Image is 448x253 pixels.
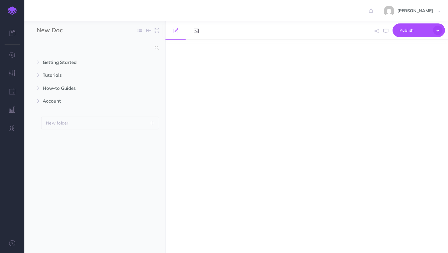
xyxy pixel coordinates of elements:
[43,59,121,66] span: Getting Started
[400,26,430,35] span: Publish
[37,43,151,54] input: Search
[46,120,69,126] p: New folder
[8,6,17,15] img: logo-mark.svg
[37,26,108,35] input: Documentation Name
[43,85,121,92] span: How-to Guides
[384,6,394,16] img: 58e60416af45c89b35c9d831f570759b.jpg
[393,23,445,37] button: Publish
[43,97,121,105] span: Account
[394,8,436,13] span: [PERSON_NAME]
[41,117,159,129] button: New folder
[43,72,121,79] span: Tutorials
